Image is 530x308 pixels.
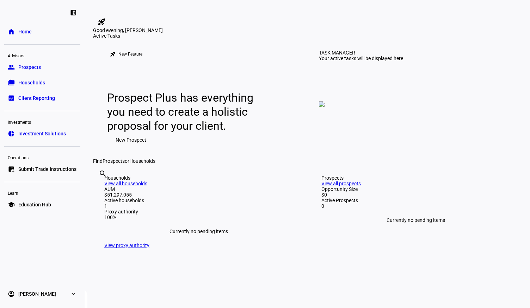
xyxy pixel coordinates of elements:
div: Operations [4,152,80,162]
a: View all households [104,181,147,186]
eth-mat-symbol: account_circle [8,290,15,297]
span: Prospects [18,64,41,71]
eth-mat-symbol: left_panel_close [70,9,77,16]
eth-mat-symbol: school [8,201,15,208]
eth-mat-symbol: expand_more [70,290,77,297]
span: Households [129,158,155,164]
div: Active Prospects [321,198,510,203]
a: View all prospects [321,181,361,186]
span: [PERSON_NAME] [18,290,56,297]
div: $0 [321,192,510,198]
div: 0 [321,203,510,209]
span: Prospects [103,158,125,164]
div: Currently no pending items [321,209,510,231]
div: Advisors [4,50,80,60]
eth-mat-symbol: list_alt_add [8,166,15,173]
div: Proxy authority [104,209,293,214]
div: Find or [93,158,522,164]
a: groupProspects [4,60,80,74]
span: Education Hub [18,201,51,208]
div: Active households [104,198,293,203]
span: Client Reporting [18,95,55,102]
a: View proxy authority [104,243,149,248]
mat-icon: rocket_launch [97,18,106,26]
img: empty-tasks.png [319,101,325,107]
div: Active Tasks [93,33,522,39]
a: homeHome [4,25,80,39]
div: Prospect Plus has everything you need to create a holistic proposal for your client. [107,91,254,133]
mat-icon: search [99,169,107,178]
div: 1 [104,203,293,209]
button: New Prospect [107,133,155,147]
a: pie_chartInvestment Solutions [4,127,80,141]
eth-mat-symbol: group [8,64,15,71]
div: 100% [104,214,293,220]
eth-mat-symbol: folder_copy [8,79,15,86]
span: Investment Solutions [18,130,66,137]
span: Submit Trade Instructions [18,166,76,173]
input: Enter name of prospect or household [99,179,100,187]
div: TASK MANAGER [319,50,355,56]
div: Prospects [321,175,510,181]
a: folder_copyHouseholds [4,76,80,90]
div: Good evening, [PERSON_NAME] [93,27,522,33]
div: Currently no pending items [104,220,293,243]
div: $51,297,055 [104,192,293,198]
div: Investments [4,117,80,127]
div: New Feature [118,51,142,57]
eth-mat-symbol: home [8,28,15,35]
span: Home [18,28,32,35]
eth-mat-symbol: pie_chart [8,130,15,137]
mat-icon: rocket_launch [110,51,116,57]
div: Households [104,175,293,181]
span: Households [18,79,45,86]
div: Learn [4,188,80,198]
span: New Prospect [116,133,146,147]
div: AUM [104,186,293,192]
eth-mat-symbol: bid_landscape [8,95,15,102]
div: Opportunity Size [321,186,510,192]
div: Your active tasks will be displayed here [319,56,403,61]
a: bid_landscapeClient Reporting [4,91,80,105]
